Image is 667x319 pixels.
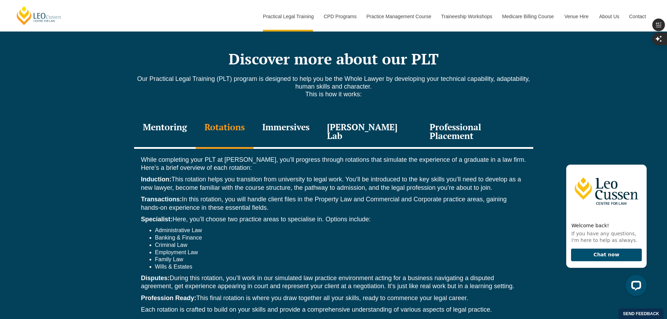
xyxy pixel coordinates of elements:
p: Here, you’ll choose two practice areas to specialise in. Options include: [141,215,526,223]
li: Employment Law [155,249,526,256]
strong: Profession Ready: [141,294,196,301]
p: While completing your PLT at [PERSON_NAME], you’ll progress through rotations that simulate the e... [141,156,526,172]
div: Mentoring [134,116,196,149]
div: Professional Placement [421,116,533,149]
p: This rotation helps you transition from university to legal work. You’ll be introduced to the key... [141,175,526,192]
p: During this rotation, you’ll work in our simulated law practice environment acting for a business... [141,274,526,291]
h2: Discover more about our PLT [134,50,533,68]
a: Practice Management Course [361,1,436,32]
div: [PERSON_NAME] Lab [318,116,421,149]
strong: Induction: [141,176,172,183]
li: Family Law [155,256,526,263]
strong: Disputes: [141,275,170,282]
div: Rotations [196,116,253,149]
a: Practical Legal Training [258,1,319,32]
iframe: LiveChat chat widget [561,152,649,301]
strong: Transactions: [141,196,182,203]
div: Immersives [253,116,318,149]
p: In this rotation, you will handle client files in the Property Law and Commercial and Corporate p... [141,195,526,212]
p: Each rotation is crafted to build on your skills and provide a comprehensive understanding of var... [141,306,526,314]
li: Administrative Law [155,227,526,234]
strong: Specialist: [141,216,173,223]
li: Banking & Finance [155,234,526,242]
p: This final rotation is where you draw together all your skills, ready to commence your legal career. [141,294,526,302]
a: Traineeship Workshops [436,1,497,32]
a: Medicare Billing Course [497,1,559,32]
a: [PERSON_NAME] Centre for Law [16,6,62,26]
a: About Us [594,1,624,32]
p: Our Practical Legal Training (PLT) program is designed to help you be the Whole Lawyer by develop... [134,75,533,98]
a: Contact [624,1,651,32]
a: Venue Hire [559,1,594,32]
a: CPD Programs [318,1,361,32]
li: Criminal Law [155,242,526,249]
li: Wills & Estates [155,263,526,271]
